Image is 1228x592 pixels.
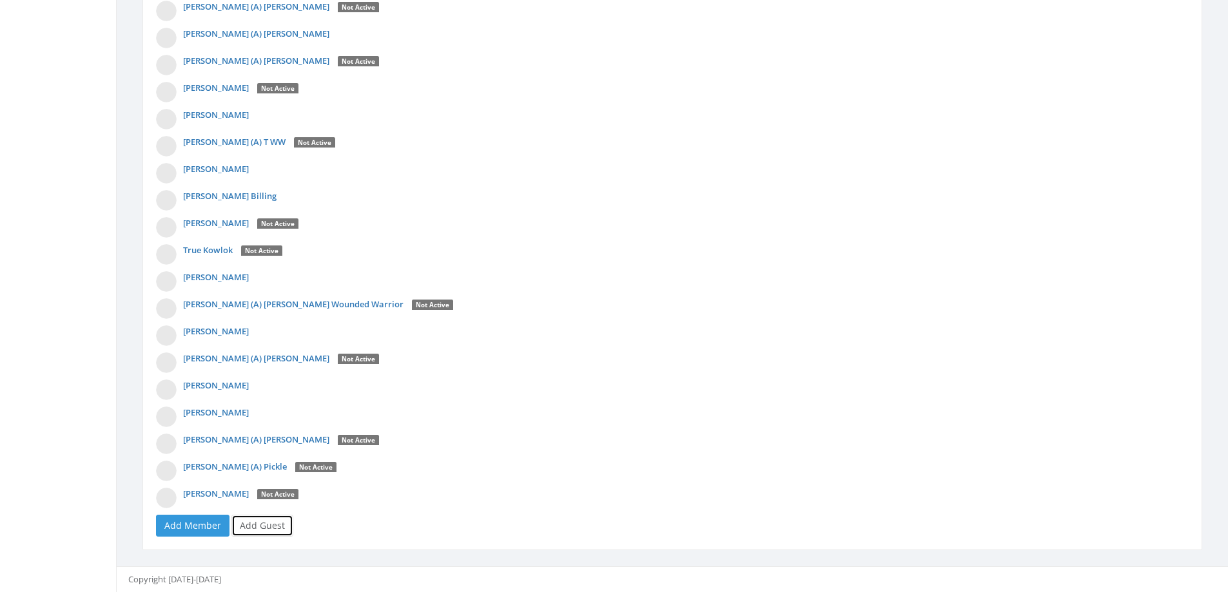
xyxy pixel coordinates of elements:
[156,271,177,292] img: Photo
[183,136,286,148] a: [PERSON_NAME] (A) T WW
[156,82,177,102] img: Photo
[294,137,335,149] div: Not Active
[183,488,249,499] a: [PERSON_NAME]
[257,489,298,501] div: Not Active
[183,406,249,418] a: [PERSON_NAME]
[241,245,282,257] div: Not Active
[156,136,177,157] img: Photo
[183,1,329,12] a: [PERSON_NAME] (A) [PERSON_NAME]
[156,190,177,211] img: Photo
[156,217,177,238] img: Photo
[338,354,379,365] div: Not Active
[183,28,329,39] a: [PERSON_NAME] (A) [PERSON_NAME]
[412,300,453,311] div: Not Active
[156,406,177,427] img: Photo
[183,163,249,175] a: [PERSON_NAME]
[156,325,177,346] img: Photo
[156,461,177,481] img: Photo
[338,435,379,446] div: Not Active
[156,298,177,319] img: Photo
[183,325,249,337] a: [PERSON_NAME]
[156,55,177,75] img: Photo
[338,2,379,14] div: Not Active
[183,271,249,283] a: [PERSON_NAME]
[156,515,229,537] a: Add Member
[156,352,177,373] img: Photo
[295,462,336,473] div: Not Active
[183,109,249,120] a: [PERSON_NAME]
[257,218,298,230] div: Not Active
[183,82,249,93] a: [PERSON_NAME]
[156,1,177,21] img: Photo
[183,461,287,472] a: [PERSON_NAME] (A) Pickle
[183,190,277,202] a: [PERSON_NAME] Billing
[183,217,249,229] a: [PERSON_NAME]
[183,352,329,364] a: [PERSON_NAME] (A) [PERSON_NAME]
[183,379,249,391] a: [PERSON_NAME]
[156,379,177,400] img: Photo
[156,488,177,508] img: Photo
[117,566,1228,592] footer: Copyright [DATE]-[DATE]
[257,83,298,95] div: Not Active
[183,298,404,310] a: [PERSON_NAME] (A) [PERSON_NAME] Wounded Warrior
[183,244,233,256] a: True Kowlok
[231,515,293,537] a: Add Guest
[156,244,177,265] img: Photo
[156,109,177,129] img: Photo
[156,163,177,184] img: Photo
[183,55,329,66] a: [PERSON_NAME] (A) [PERSON_NAME]
[183,434,329,445] a: [PERSON_NAME] (A) [PERSON_NAME]
[156,434,177,454] img: Photo
[338,56,379,68] div: Not Active
[156,28,177,48] img: Photo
